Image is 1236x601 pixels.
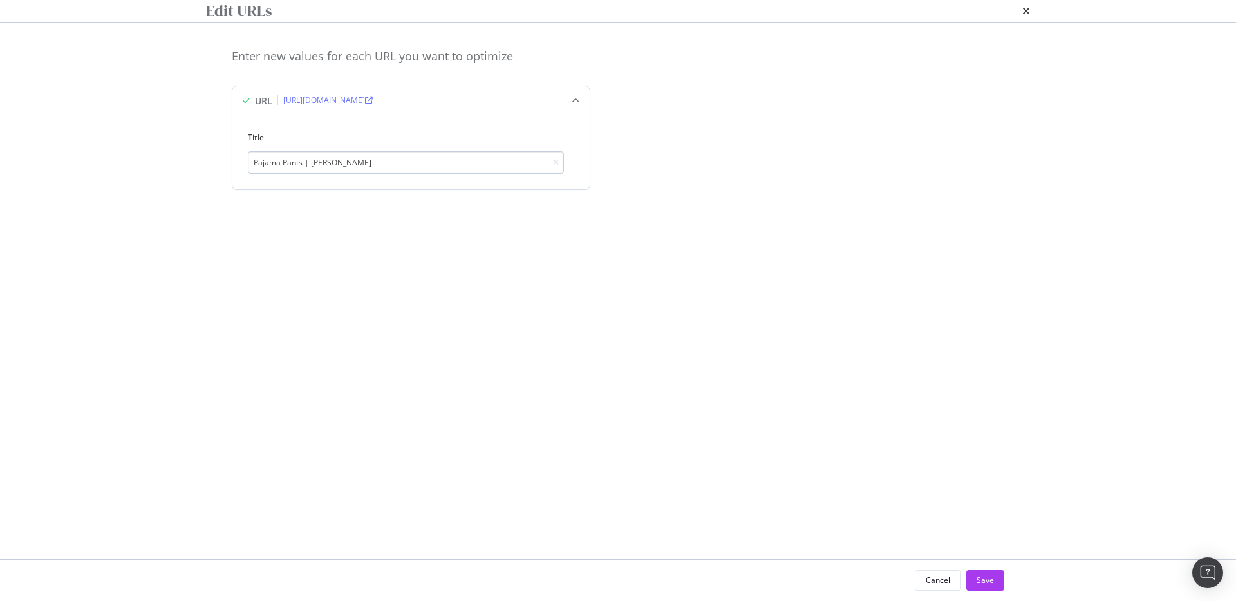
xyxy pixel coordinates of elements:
[283,95,373,106] a: [URL][DOMAIN_NAME]
[283,95,365,106] div: [URL][DOMAIN_NAME]
[915,570,961,591] button: Cancel
[977,575,994,586] div: Save
[1192,557,1223,588] div: Open Intercom Messenger
[248,132,564,143] label: Title
[926,575,950,586] div: Cancel
[255,95,272,107] div: URL
[232,48,1004,65] div: Enter new values for each URL you want to optimize
[966,570,1004,591] button: Save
